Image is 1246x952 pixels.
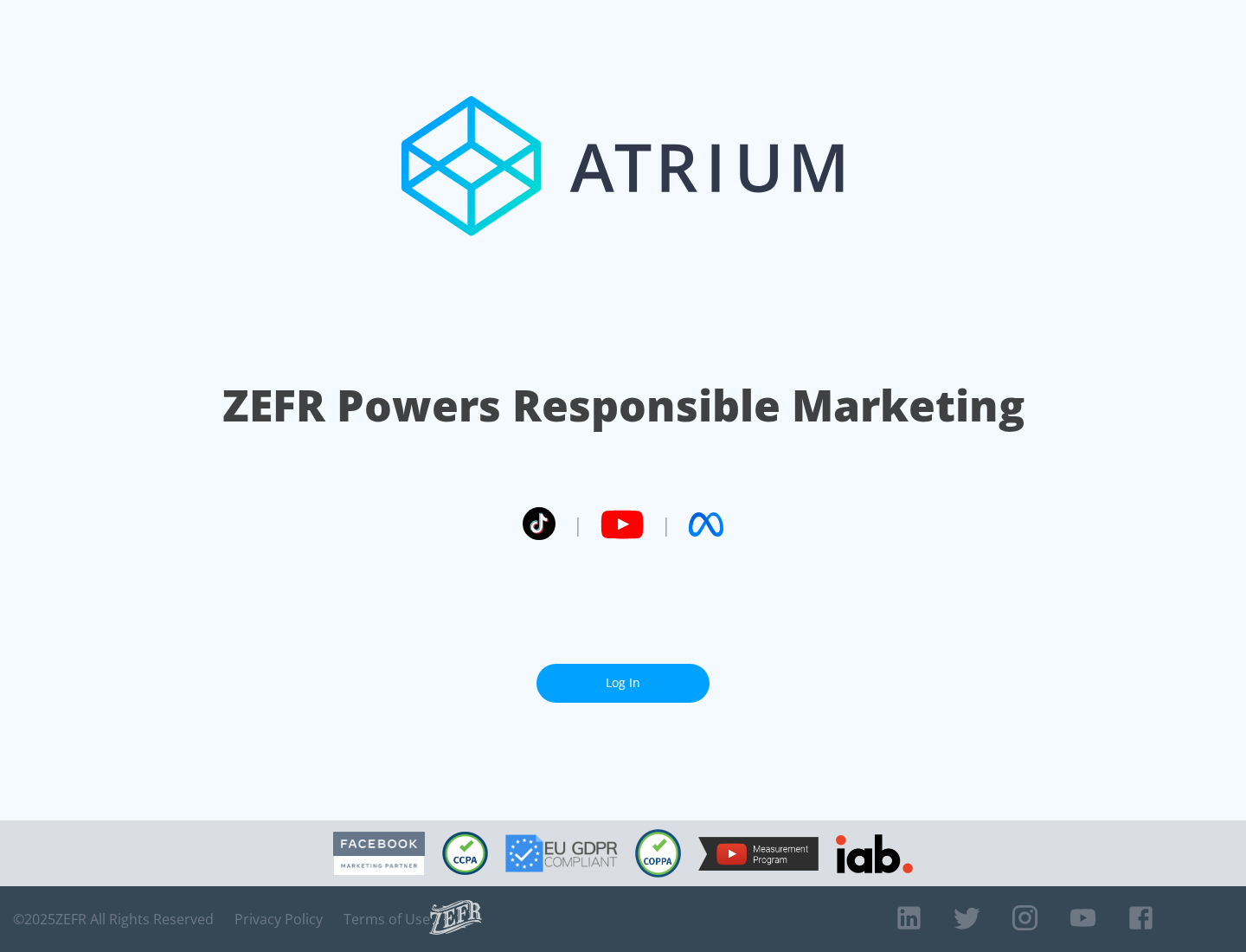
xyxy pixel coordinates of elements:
span: | [573,511,583,537]
span: © 2025 ZEFR All Rights Reserved [13,910,214,928]
h1: ZEFR Powers Responsible Marketing [222,376,1024,435]
img: IAB [836,834,913,873]
a: Log In [536,664,710,703]
a: Terms of Use [344,910,430,928]
img: CCPA Compliant [442,832,488,875]
span: | [661,511,671,537]
img: GDPR Compliant [505,834,618,872]
img: Facebook Marketing Partner [333,832,425,876]
img: YouTube Measurement Program [698,837,819,871]
img: COPPA Compliant [635,829,681,878]
a: Privacy Policy [234,910,323,928]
